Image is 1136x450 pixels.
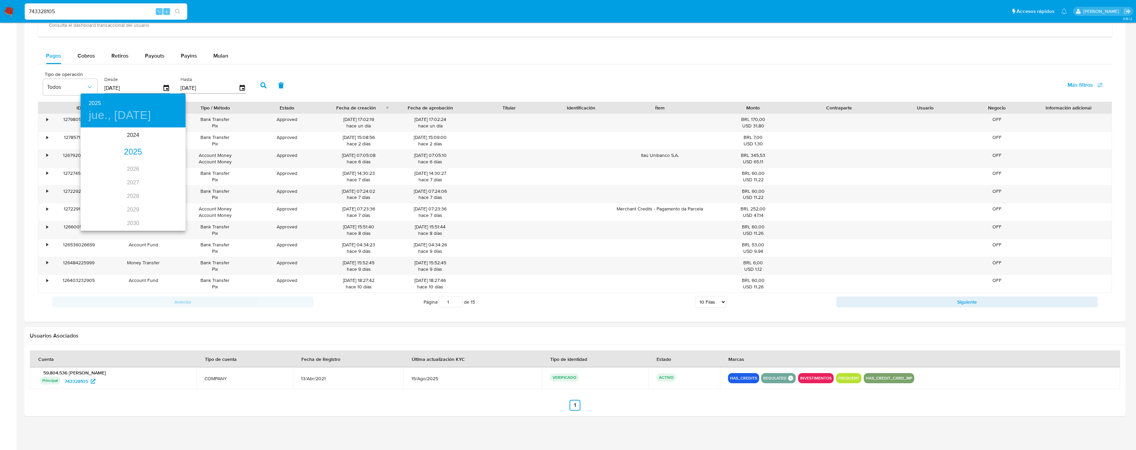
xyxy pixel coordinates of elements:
button: 2025 [89,99,101,108]
div: 2025 [81,145,186,159]
div: 2024 [81,128,186,142]
button: jue., [DATE] [89,108,151,122]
